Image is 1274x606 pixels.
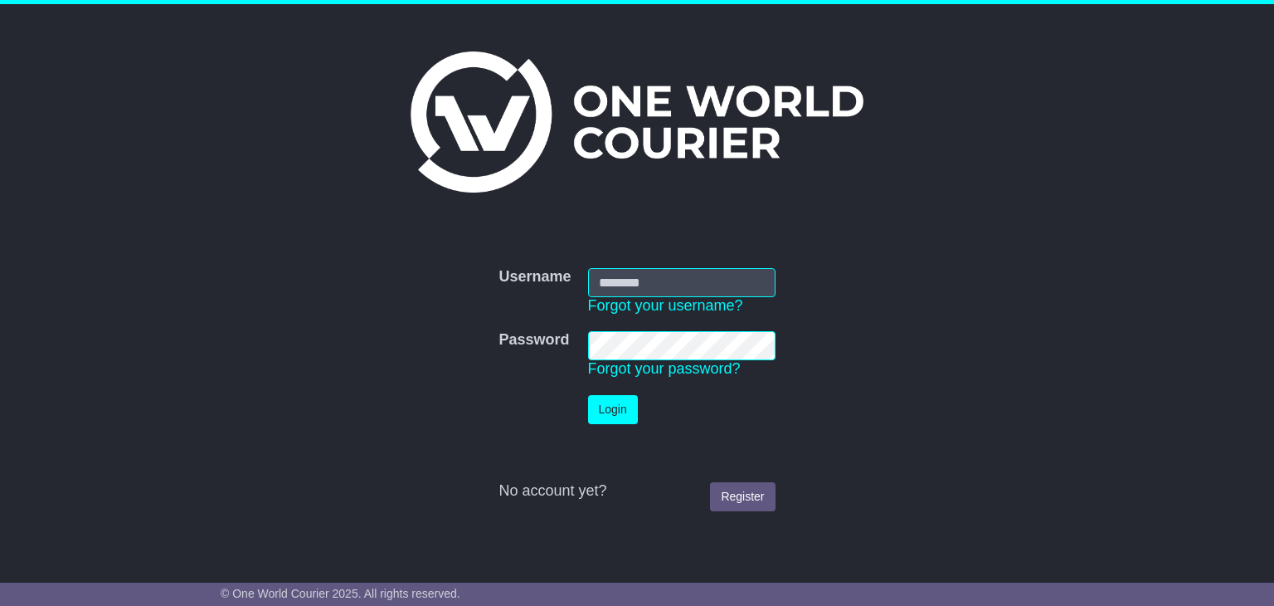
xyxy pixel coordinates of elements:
[411,51,863,193] img: One World
[498,331,569,349] label: Password
[710,482,775,511] a: Register
[498,268,571,286] label: Username
[588,297,743,314] a: Forgot your username?
[498,482,775,501] div: No account yet?
[588,360,741,377] a: Forgot your password?
[221,587,460,600] span: © One World Courier 2025. All rights reserved.
[588,395,638,424] button: Login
